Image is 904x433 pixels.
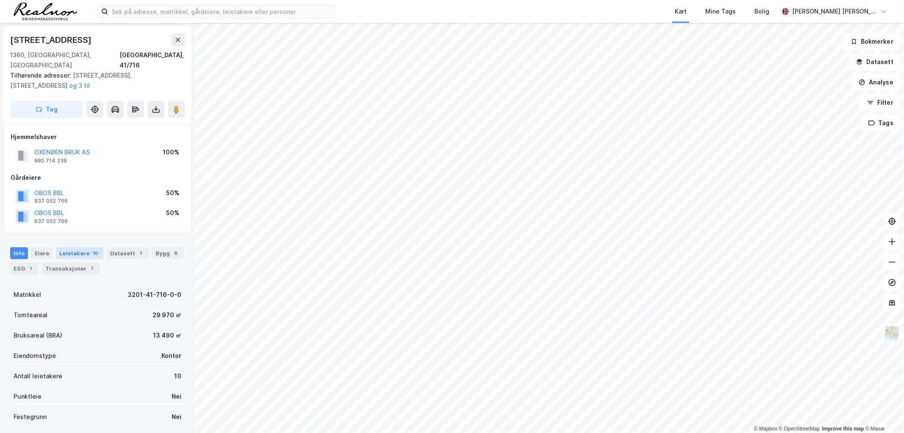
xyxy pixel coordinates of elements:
[153,330,181,341] div: 13 490 ㎡
[34,218,68,225] div: 937 052 766
[851,74,901,91] button: Analyse
[34,157,67,164] div: 992 714 239
[14,290,41,300] div: Matrikkel
[10,263,39,274] div: ESG
[14,330,62,341] div: Bruksareal (BRA)
[862,392,904,433] div: Kontrollprogram for chat
[10,247,28,259] div: Info
[843,33,901,50] button: Bokmerker
[14,310,47,320] div: Tomteareal
[14,412,47,422] div: Festegrunn
[172,391,181,402] div: Nei
[56,247,103,259] div: Leietakere
[754,6,769,17] div: Bolig
[174,371,181,381] div: 10
[166,208,179,218] div: 50%
[42,263,100,274] div: Transaksjoner
[120,50,185,70] div: [GEOGRAPHIC_DATA], 41/716
[14,391,42,402] div: Punktleie
[107,247,149,259] div: Datasett
[792,6,877,17] div: [PERSON_NAME] [PERSON_NAME]
[31,247,53,259] div: Eiere
[163,147,179,157] div: 100%
[754,426,777,432] a: Mapbox
[128,290,181,300] div: 3201-41-716-0-0
[11,173,184,183] div: Gårdeiere
[884,325,900,341] img: Z
[675,6,687,17] div: Kart
[862,392,904,433] iframe: Chat Widget
[166,188,179,198] div: 50%
[137,249,145,257] div: 1
[91,249,100,257] div: 10
[161,351,181,361] div: Kontor
[152,247,184,259] div: Bygg
[10,70,178,91] div: [STREET_ADDRESS], [STREET_ADDRESS]
[172,412,181,422] div: Nei
[27,264,35,273] div: 1
[705,6,736,17] div: Mine Tags
[14,371,62,381] div: Antall leietakere
[860,94,901,111] button: Filter
[153,310,181,320] div: 29 970 ㎡
[10,33,93,47] div: [STREET_ADDRESS]
[779,426,820,432] a: OpenStreetMap
[14,3,77,20] img: realnor-logo.934646d98de889bb5806.png
[861,115,901,131] button: Tags
[10,101,83,118] button: Tag
[172,249,180,257] div: 6
[10,50,120,70] div: 1360, [GEOGRAPHIC_DATA], [GEOGRAPHIC_DATA]
[849,53,901,70] button: Datasett
[11,132,184,142] div: Hjemmelshaver
[34,198,68,204] div: 937 052 766
[14,351,56,361] div: Eiendomstype
[108,5,334,18] input: Søk på adresse, matrikkel, gårdeiere, leietakere eller personer
[10,72,73,79] span: Tilhørende adresser:
[822,426,864,432] a: Improve this map
[88,264,97,273] div: 7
